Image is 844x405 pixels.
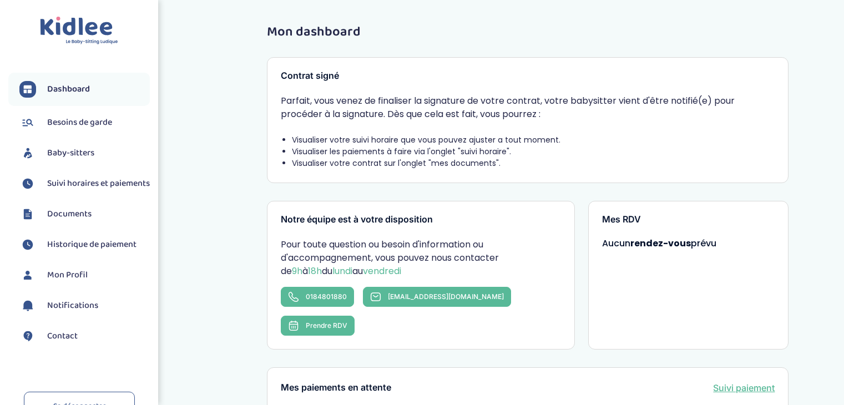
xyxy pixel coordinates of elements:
span: Aucun prévu [602,237,716,250]
span: Dashboard [47,83,90,96]
img: notification.svg [19,297,36,314]
img: logo.svg [40,17,118,45]
a: Contact [19,328,150,345]
span: lundi [332,265,352,277]
li: Visualiser votre contrat sur l'onglet "mes documents". [292,158,775,169]
img: suivihoraire.svg [19,236,36,253]
span: Suivi horaires et paiements [47,177,150,190]
a: Besoins de garde [19,114,150,131]
span: Documents [47,207,92,221]
span: Prendre RDV [306,321,347,330]
h3: Mes RDV [602,215,775,225]
a: Suivi horaires et paiements [19,175,150,192]
span: 0184801880 [306,292,347,301]
h3: Notre équipe est à votre disposition [281,215,560,225]
img: babysitters.svg [19,145,36,161]
strong: rendez-vous [630,237,691,250]
span: Mon Profil [47,269,88,282]
span: Historique de paiement [47,238,137,251]
button: Prendre RDV [281,316,355,336]
a: Suivi paiement [713,381,775,394]
a: Historique de paiement [19,236,150,253]
span: Contact [47,330,78,343]
img: dashboard.svg [19,81,36,98]
a: Mon Profil [19,267,150,283]
p: Pour toute question ou besoin d'information ou d'accompagnement, vous pouvez nous contacter de à ... [281,238,560,278]
a: Notifications [19,297,150,314]
a: Documents [19,206,150,222]
span: Notifications [47,299,98,312]
img: profil.svg [19,267,36,283]
h3: Mes paiements en attente [281,383,391,393]
img: documents.svg [19,206,36,222]
img: suivihoraire.svg [19,175,36,192]
a: 0184801880 [281,287,354,307]
span: 9h [292,265,302,277]
a: Baby-sitters [19,145,150,161]
a: [EMAIL_ADDRESS][DOMAIN_NAME] [363,287,511,307]
span: [EMAIL_ADDRESS][DOMAIN_NAME] [388,292,504,301]
li: Visualiser les paiements à faire via l'onglet "suivi horaire". [292,146,775,158]
h1: Mon dashboard [267,25,789,39]
h3: Contrat signé [281,71,775,81]
span: vendredi [363,265,401,277]
a: Dashboard [19,81,150,98]
span: Baby-sitters [47,146,94,160]
img: besoin.svg [19,114,36,131]
span: Besoins de garde [47,116,112,129]
li: Visualiser votre suivi horaire que vous pouvez ajuster a tout moment. [292,134,775,146]
span: 18h [308,265,322,277]
img: contact.svg [19,328,36,345]
p: Parfait, vous venez de finaliser la signature de votre contrat, votre babysitter vient d'être not... [281,94,775,121]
